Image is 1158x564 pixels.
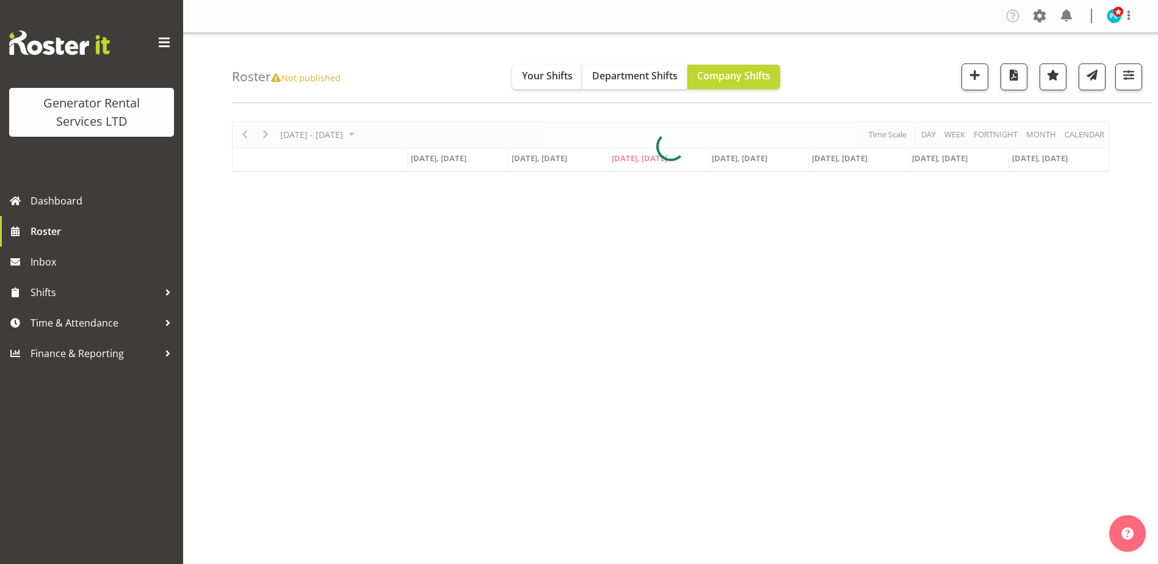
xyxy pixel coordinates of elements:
[687,65,780,89] button: Company Shifts
[592,69,678,82] span: Department Shifts
[582,65,687,89] button: Department Shifts
[512,65,582,89] button: Your Shifts
[31,192,177,210] span: Dashboard
[1079,63,1106,90] button: Send a list of all shifts for the selected filtered period to all rostered employees.
[31,344,159,363] span: Finance & Reporting
[31,314,159,332] span: Time & Attendance
[21,94,162,131] div: Generator Rental Services LTD
[31,253,177,271] span: Inbox
[1107,9,1121,23] img: payrol-lady11294.jpg
[31,222,177,240] span: Roster
[31,283,159,302] span: Shifts
[1115,63,1142,90] button: Filter Shifts
[1001,63,1027,90] button: Download a PDF of the roster according to the set date range.
[697,69,770,82] span: Company Shifts
[961,63,988,90] button: Add a new shift
[271,71,340,84] span: Not published
[1040,63,1066,90] button: Highlight an important date within the roster.
[522,69,573,82] span: Your Shifts
[232,70,340,84] h4: Roster
[1121,527,1134,540] img: help-xxl-2.png
[9,31,110,55] img: Rosterit website logo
